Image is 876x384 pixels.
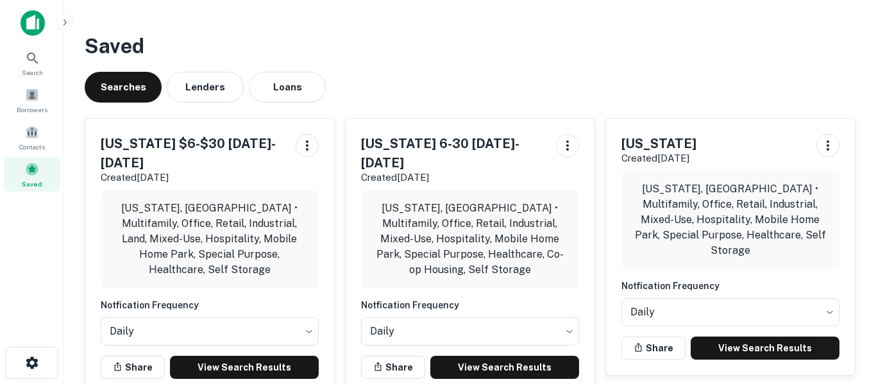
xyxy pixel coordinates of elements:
a: Contacts [4,120,60,154]
div: Without label [621,294,839,330]
h6: Notfication Frequency [361,298,579,312]
span: Contacts [19,142,45,152]
a: Saved [4,157,60,192]
h5: [US_STATE] $6-$30 [DATE]-[DATE] [101,134,285,172]
a: Borrowers [4,83,60,117]
div: Without label [361,313,579,349]
p: Created [DATE] [361,170,546,185]
div: Without label [101,313,319,349]
span: Borrowers [17,104,47,115]
span: Search [22,67,43,78]
a: View Search Results [430,356,579,379]
span: Saved [22,179,42,189]
h6: Notfication Frequency [101,298,319,312]
p: Created [DATE] [621,151,696,166]
button: Share [101,356,165,379]
p: Created [DATE] [101,170,285,185]
a: View Search Results [170,356,319,379]
iframe: Chat Widget [812,281,876,343]
h5: [US_STATE] [621,134,696,153]
button: Share [621,337,686,360]
h3: Saved [85,31,855,62]
p: [US_STATE], [GEOGRAPHIC_DATA] • Multifamily, Office, Retail, Industrial, Mixed-Use, Hospitality, ... [371,201,569,278]
a: Search [4,46,60,80]
a: View Search Results [691,337,839,360]
h5: [US_STATE] 6-30 [DATE]-[DATE] [361,134,546,172]
p: [US_STATE], [GEOGRAPHIC_DATA] • Multifamily, Office, Retail, Industrial, Mixed-Use, Hospitality, ... [632,181,829,258]
p: [US_STATE], [GEOGRAPHIC_DATA] • Multifamily, Office, Retail, Industrial, Land, Mixed-Use, Hospita... [111,201,308,278]
button: Searches [85,72,162,103]
button: Loans [249,72,326,103]
button: Lenders [167,72,244,103]
h6: Notfication Frequency [621,279,839,293]
img: capitalize-icon.png [21,10,45,36]
button: Share [361,356,425,379]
